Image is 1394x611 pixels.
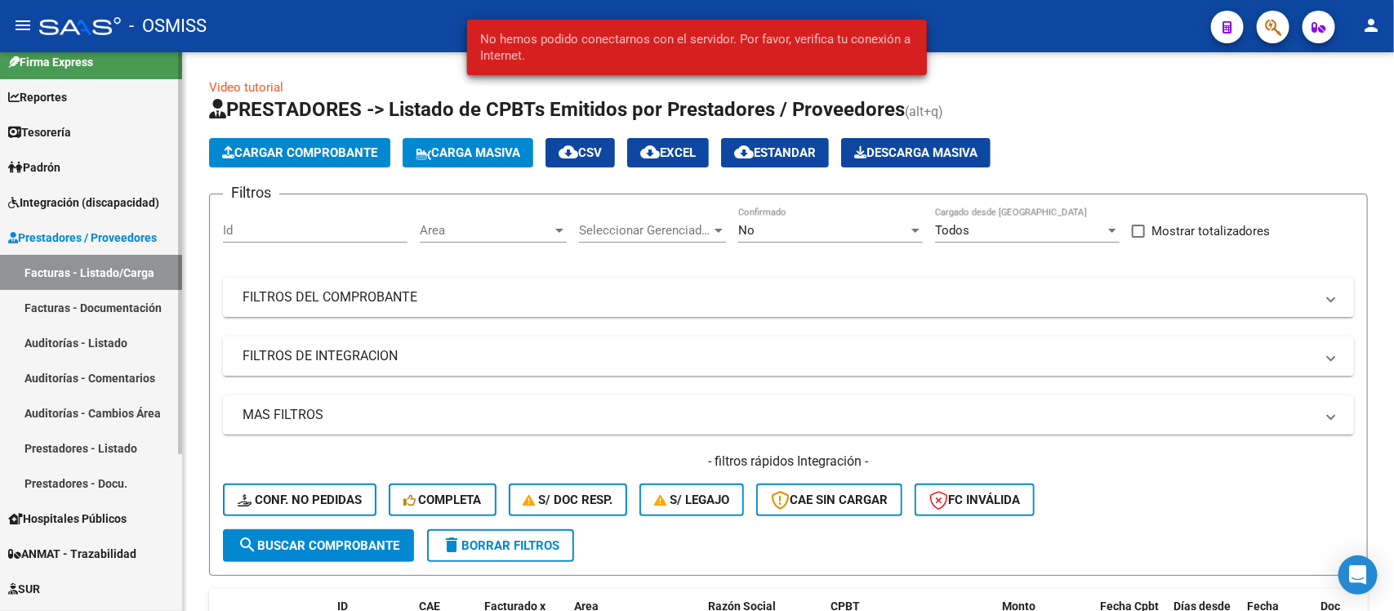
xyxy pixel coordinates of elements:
span: Todos [935,223,969,238]
span: Conf. no pedidas [238,493,362,507]
app-download-masive: Descarga masiva de comprobantes (adjuntos) [841,138,991,167]
span: EXCEL [640,145,696,160]
span: Buscar Comprobante [238,538,399,553]
span: Firma Express [8,53,93,71]
span: - OSMISS [129,8,207,44]
mat-icon: delete [442,535,461,555]
span: PRESTADORES -> Listado de CPBTs Emitidos por Prestadores / Proveedores [209,98,905,121]
mat-panel-title: FILTROS DEL COMPROBANTE [243,288,1315,306]
span: ANMAT - Trazabilidad [8,545,136,563]
h4: - filtros rápidos Integración - [223,453,1354,471]
span: S/ Doc Resp. [523,493,613,507]
span: Reportes [8,88,67,106]
button: CSV [546,138,615,167]
mat-panel-title: FILTROS DE INTEGRACION [243,347,1315,365]
mat-icon: cloud_download [559,142,578,162]
span: Estandar [734,145,816,160]
span: S/ legajo [654,493,729,507]
button: Descarga Masiva [841,138,991,167]
mat-expansion-panel-header: FILTROS DE INTEGRACION [223,337,1354,376]
mat-expansion-panel-header: MAS FILTROS [223,395,1354,435]
span: Carga Masiva [416,145,520,160]
button: Cargar Comprobante [209,138,390,167]
span: (alt+q) [905,104,943,119]
span: Completa [403,493,482,507]
span: Area [420,223,552,238]
mat-icon: search [238,535,257,555]
span: Mostrar totalizadores [1151,221,1270,241]
mat-panel-title: MAS FILTROS [243,406,1315,424]
a: Video tutorial [209,80,283,95]
button: FC Inválida [915,484,1035,516]
button: Carga Masiva [403,138,533,167]
button: EXCEL [627,138,709,167]
mat-icon: menu [13,16,33,35]
span: No [738,223,755,238]
mat-icon: person [1361,16,1381,35]
span: FC Inválida [929,493,1020,507]
button: Conf. no pedidas [223,484,376,516]
button: Buscar Comprobante [223,529,414,562]
button: CAE SIN CARGAR [756,484,902,516]
span: Cargar Comprobante [222,145,377,160]
span: Seleccionar Gerenciador [579,223,711,238]
button: Completa [389,484,497,516]
mat-icon: cloud_download [640,142,660,162]
h3: Filtros [223,181,279,204]
span: Padrón [8,158,60,176]
mat-icon: cloud_download [734,142,754,162]
span: Tesorería [8,123,71,141]
span: Descarga Masiva [854,145,978,160]
span: Integración (discapacidad) [8,194,159,212]
span: No hemos podido conectarnos con el servidor. Por favor, verifica tu conexión a Internet. [480,31,914,64]
span: CAE SIN CARGAR [771,493,888,507]
button: Borrar Filtros [427,529,574,562]
div: Open Intercom Messenger [1338,555,1378,595]
mat-expansion-panel-header: FILTROS DEL COMPROBANTE [223,278,1354,317]
button: Estandar [721,138,829,167]
span: Hospitales Públicos [8,510,127,528]
span: Prestadores / Proveedores [8,229,157,247]
span: SUR [8,580,40,598]
button: S/ legajo [639,484,744,516]
span: CSV [559,145,602,160]
span: Borrar Filtros [442,538,559,553]
button: S/ Doc Resp. [509,484,628,516]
